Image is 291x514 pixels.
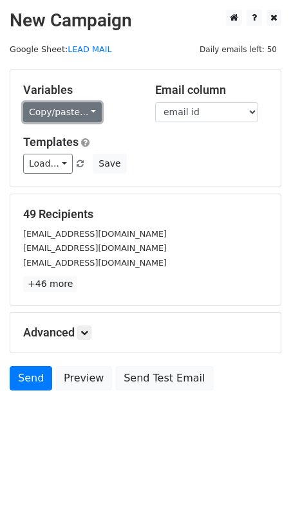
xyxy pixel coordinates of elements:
[55,366,112,390] a: Preview
[23,258,167,268] small: [EMAIL_ADDRESS][DOMAIN_NAME]
[23,276,77,292] a: +46 more
[93,154,126,174] button: Save
[23,83,136,97] h5: Variables
[195,44,281,54] a: Daily emails left: 50
[23,207,268,221] h5: 49 Recipients
[23,243,167,253] small: [EMAIL_ADDRESS][DOMAIN_NAME]
[115,366,213,390] a: Send Test Email
[195,42,281,57] span: Daily emails left: 50
[23,135,79,149] a: Templates
[23,229,167,239] small: [EMAIL_ADDRESS][DOMAIN_NAME]
[10,366,52,390] a: Send
[23,102,102,122] a: Copy/paste...
[23,154,73,174] a: Load...
[155,83,268,97] h5: Email column
[227,452,291,514] iframe: Chat Widget
[10,44,112,54] small: Google Sheet:
[10,10,281,32] h2: New Campaign
[68,44,111,54] a: LEAD MAIL
[23,326,268,340] h5: Advanced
